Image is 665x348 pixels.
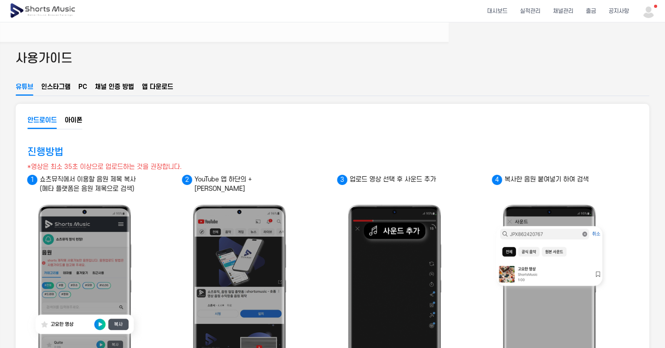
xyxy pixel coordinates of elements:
[481,1,514,22] a: 대시보드
[602,1,635,22] a: 공지사항
[547,1,580,22] a: 채널관리
[78,82,87,96] button: PC
[27,175,145,194] p: 쇼츠뮤직에서 이용할 음원 제목 복사 (메타 플랫폼은 음원 제목으로 검색)
[27,162,182,172] div: *영상은 최소 35초 이상으로 업로드하는 것을 권장합니다.
[95,82,134,96] button: 채널 인증 방법
[641,4,656,18] img: 사용자 이미지
[182,175,300,194] p: YouTube 앱 하단의 +[PERSON_NAME]
[65,116,82,129] button: 아이폰
[27,145,63,159] h3: 진행방법
[28,27,89,38] a: 메타 플랫폼 정산 안내
[142,82,173,96] button: 앱 다운로드
[16,50,72,67] h2: 사용가이드
[514,1,547,22] a: 실적관리
[16,82,33,96] button: 유튜브
[16,27,25,37] img: 알림 아이콘
[27,116,57,129] button: 안드로이드
[492,175,610,184] p: 복사한 음원 붙여넣기 하여 검색
[580,1,602,22] a: 출금
[41,82,71,96] button: 인스타그램
[337,175,455,184] p: 업로드 영상 선택 후 사운드 추가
